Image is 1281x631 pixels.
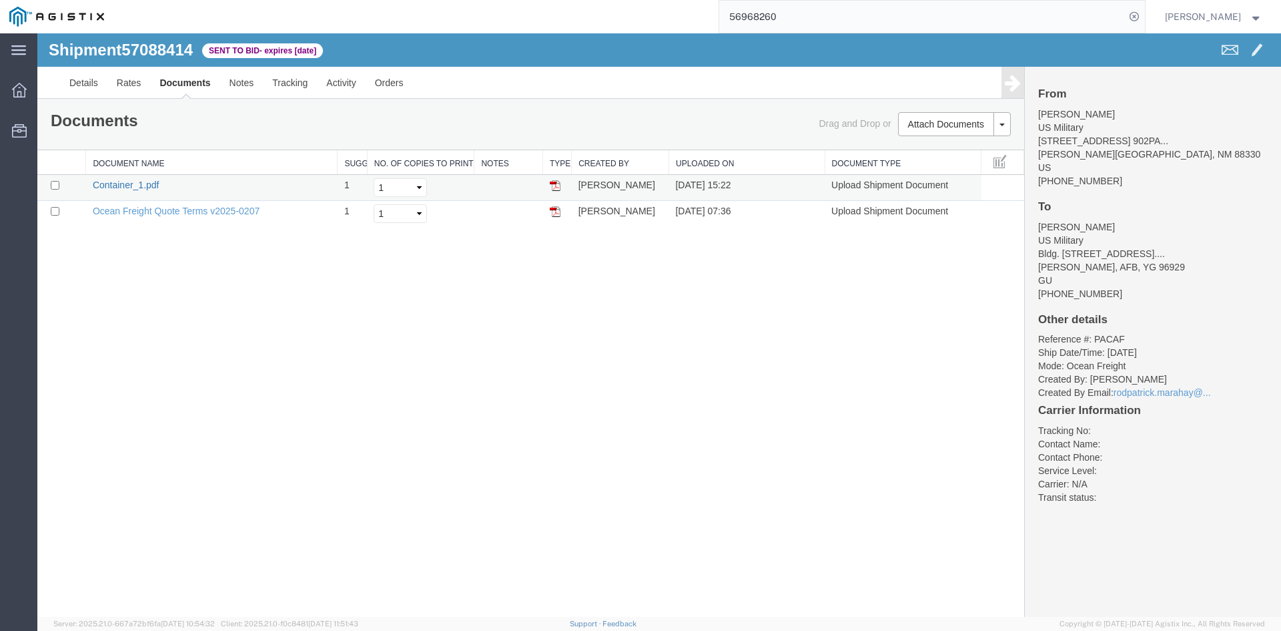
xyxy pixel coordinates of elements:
[113,33,182,65] a: Documents
[37,33,1281,617] iframe: FS Legacy Container
[1001,55,1230,67] h4: From
[161,620,215,628] span: [DATE] 10:54:32
[437,117,506,142] th: Notes: activate to sort column ascending
[328,33,376,65] a: Orders
[1001,326,1230,339] li: Mode: Ocean Freight
[221,620,358,628] span: Client: 2025.21.0-f0c8481
[9,7,104,27] img: logo
[1001,371,1230,384] h4: Carrier Information
[300,117,330,142] th: Suggested No. of Copies: activate to sort column ascending
[1001,391,1230,404] li: Tracking No:
[787,142,944,168] td: Upload Shipment Document
[1001,242,1015,252] span: GU
[787,168,944,194] td: Upload Shipment Document
[602,620,636,628] a: Feedback
[49,117,300,142] th: Document Name: activate to sort column ascending
[1001,404,1230,417] li: Contact Name:
[1001,457,1230,471] li: Transit status:
[300,168,330,194] td: 1
[1001,280,1230,293] h4: Other details
[13,79,101,96] h1: Documents
[1001,299,1230,312] li: Reference #: PACAF
[719,1,1125,33] input: Search for shipment number, reference number
[534,117,632,142] th: Created by: activate to sort column ascending
[1001,312,1230,326] li: Ship Date/Time: [DATE]
[861,79,957,103] button: Attach Documents
[183,33,226,65] a: Notes
[70,33,113,65] a: Rates
[1001,187,1230,267] address: [PERSON_NAME] US Military Bldg. [STREET_ADDRESS].... [PERSON_NAME], AFB, YG 96929 [PHONE_NUMBER]
[1059,618,1265,630] span: Copyright © [DATE]-[DATE] Agistix Inc., All Rights Reserved
[534,168,632,194] td: [PERSON_NAME]
[512,173,523,184] img: pdf.gif
[506,117,534,142] th: Type: activate to sort column ascending
[308,620,358,628] span: [DATE] 11:51:43
[55,146,122,157] a: Container_1.pdf
[1165,9,1241,24] span: Hernani De Azevedo
[300,142,330,168] td: 1
[1001,431,1230,444] li: Service Level:
[781,85,853,95] span: Drag and Drop or
[631,117,787,142] th: Uploaded On: activate to sort column ascending
[1001,168,1230,180] h4: To
[1076,354,1174,365] a: rodpatrick.marahay@...
[53,620,215,628] span: Server: 2025.21.0-667a72bf6fa
[1164,9,1263,25] button: [PERSON_NAME]
[951,117,975,141] button: Manage table columns
[280,33,328,65] a: Activity
[787,117,944,142] th: Document Type: activate to sort column ascending
[1001,129,1013,140] span: US
[512,147,523,158] img: pdf.gif
[631,168,787,194] td: [DATE] 07:36
[226,33,280,65] a: Tracking
[1001,353,1230,366] li: Created By Email:
[570,620,603,628] a: Support
[631,142,787,168] td: [DATE] 15:22
[534,142,632,168] td: [PERSON_NAME]
[1001,339,1230,353] li: Created By: [PERSON_NAME]
[1001,417,1230,431] li: Contact Phone:
[55,172,222,183] a: Ocean Freight Quote Terms v2025-0207
[1001,74,1230,154] address: [PERSON_NAME] US Military [STREET_ADDRESS] 902PA... [PERSON_NAME][GEOGRAPHIC_DATA], NM 88330 [PHO...
[330,117,437,142] th: No. of Copies to Print: activate to sort column ascending
[1001,444,1230,457] li: Carrier: N/A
